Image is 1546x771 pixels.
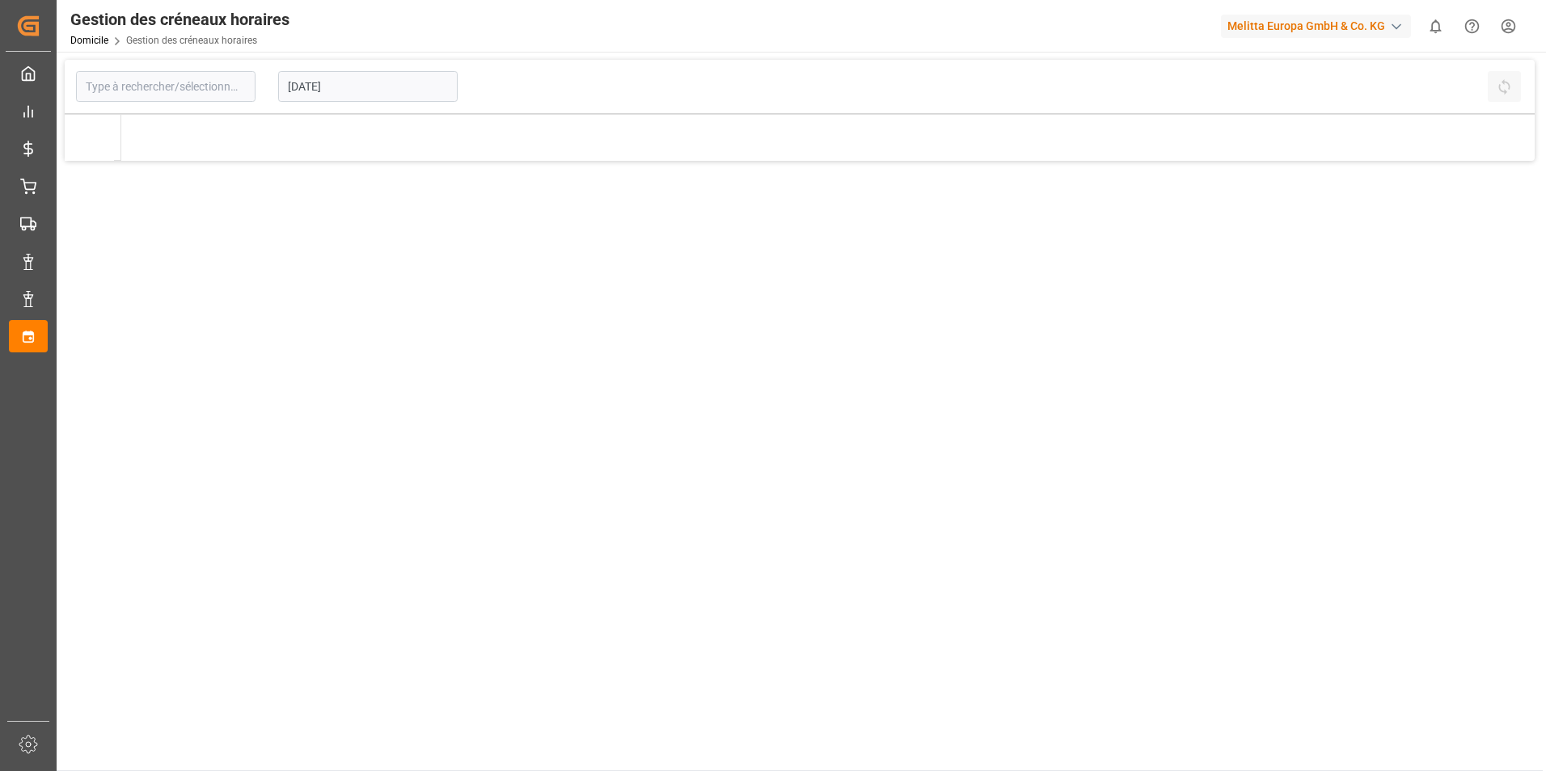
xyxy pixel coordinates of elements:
[70,35,108,46] a: Domicile
[278,71,458,102] input: JJ-MM-AAAA
[70,7,289,32] div: Gestion des créneaux horaires
[1417,8,1454,44] button: Afficher 0 nouvelles notifications
[1221,11,1417,41] button: Melitta Europa GmbH & Co. KG
[1227,18,1385,35] font: Melitta Europa GmbH & Co. KG
[1454,8,1490,44] button: Centre d’aide
[76,71,256,102] input: Type à rechercher/sélectionner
